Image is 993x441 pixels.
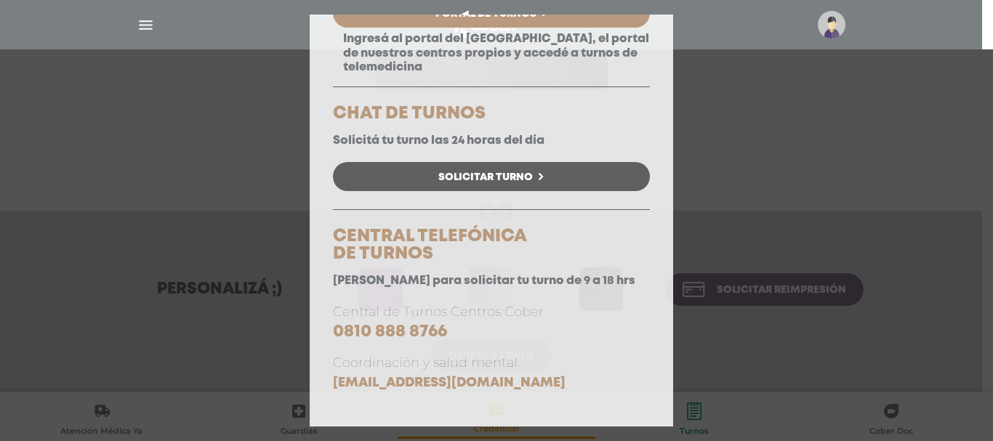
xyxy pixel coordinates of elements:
[333,32,650,74] p: Ingresá al portal del [GEOGRAPHIC_DATA], el portal de nuestros centros propios y accedé a turnos ...
[333,302,650,342] p: Central de Turnos Centros Cober
[435,9,536,19] span: Portal de Turnos
[333,228,650,263] h5: CENTRAL TELEFÓNICA DE TURNOS
[333,353,650,392] p: Coordinación y salud mental
[438,172,533,182] span: Solicitar Turno
[333,105,650,123] h5: CHAT DE TURNOS
[333,134,650,147] p: Solicitá tu turno las 24 horas del día
[333,377,566,389] a: [EMAIL_ADDRESS][DOMAIN_NAME]
[333,274,650,288] p: [PERSON_NAME] para solicitar tu turno de 9 a 18 hrs
[333,162,650,191] a: Solicitar Turno
[333,324,447,339] a: 0810 888 8766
